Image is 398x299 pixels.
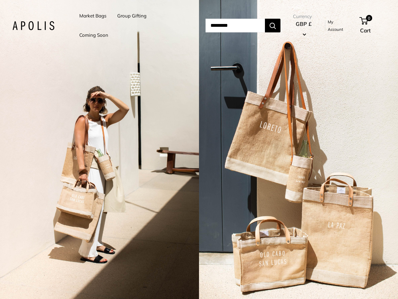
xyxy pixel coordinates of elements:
a: My Account [328,18,349,33]
img: Apolis [12,21,54,30]
a: Group Gifting [117,12,146,20]
a: Coming Soon [79,31,108,40]
span: GBP £ [296,21,312,27]
input: Search... [206,19,265,32]
button: GBP £ [293,19,314,39]
button: Search [265,19,280,32]
a: Market Bags [79,12,106,20]
a: 0 Cart [360,16,386,36]
span: 0 [366,15,372,21]
span: Currency [293,12,314,21]
span: Cart [360,27,371,34]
